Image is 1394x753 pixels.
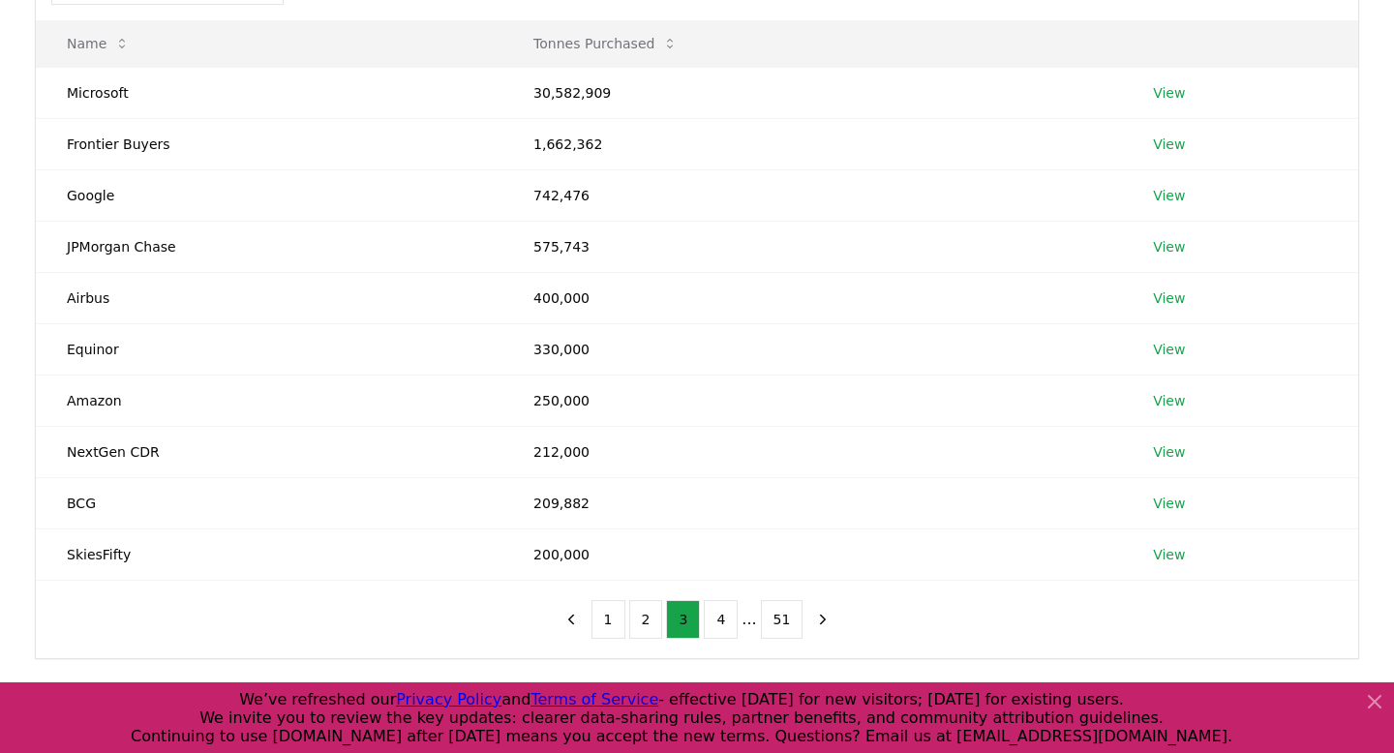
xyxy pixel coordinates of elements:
[704,600,738,639] button: 4
[502,323,1122,375] td: 330,000
[1153,237,1185,256] a: View
[502,272,1122,323] td: 400,000
[555,600,588,639] button: previous page
[1153,340,1185,359] a: View
[1153,135,1185,154] a: View
[761,600,803,639] button: 51
[806,600,839,639] button: next page
[1153,494,1185,513] a: View
[36,118,502,169] td: Frontier Buyers
[36,426,502,477] td: NextGen CDR
[1153,545,1185,564] a: View
[1153,442,1185,462] a: View
[742,608,756,631] li: ...
[36,477,502,528] td: BCG
[518,24,693,63] button: Tonnes Purchased
[666,600,700,639] button: 3
[36,272,502,323] td: Airbus
[502,426,1122,477] td: 212,000
[36,221,502,272] td: JPMorgan Chase
[51,24,145,63] button: Name
[629,600,663,639] button: 2
[1153,288,1185,308] a: View
[502,375,1122,426] td: 250,000
[1153,83,1185,103] a: View
[36,375,502,426] td: Amazon
[36,169,502,221] td: Google
[502,169,1122,221] td: 742,476
[502,477,1122,528] td: 209,882
[36,323,502,375] td: Equinor
[1153,186,1185,205] a: View
[1153,391,1185,410] a: View
[502,528,1122,580] td: 200,000
[36,67,502,118] td: Microsoft
[36,528,502,580] td: SkiesFifty
[502,67,1122,118] td: 30,582,909
[502,221,1122,272] td: 575,743
[591,600,625,639] button: 1
[502,118,1122,169] td: 1,662,362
